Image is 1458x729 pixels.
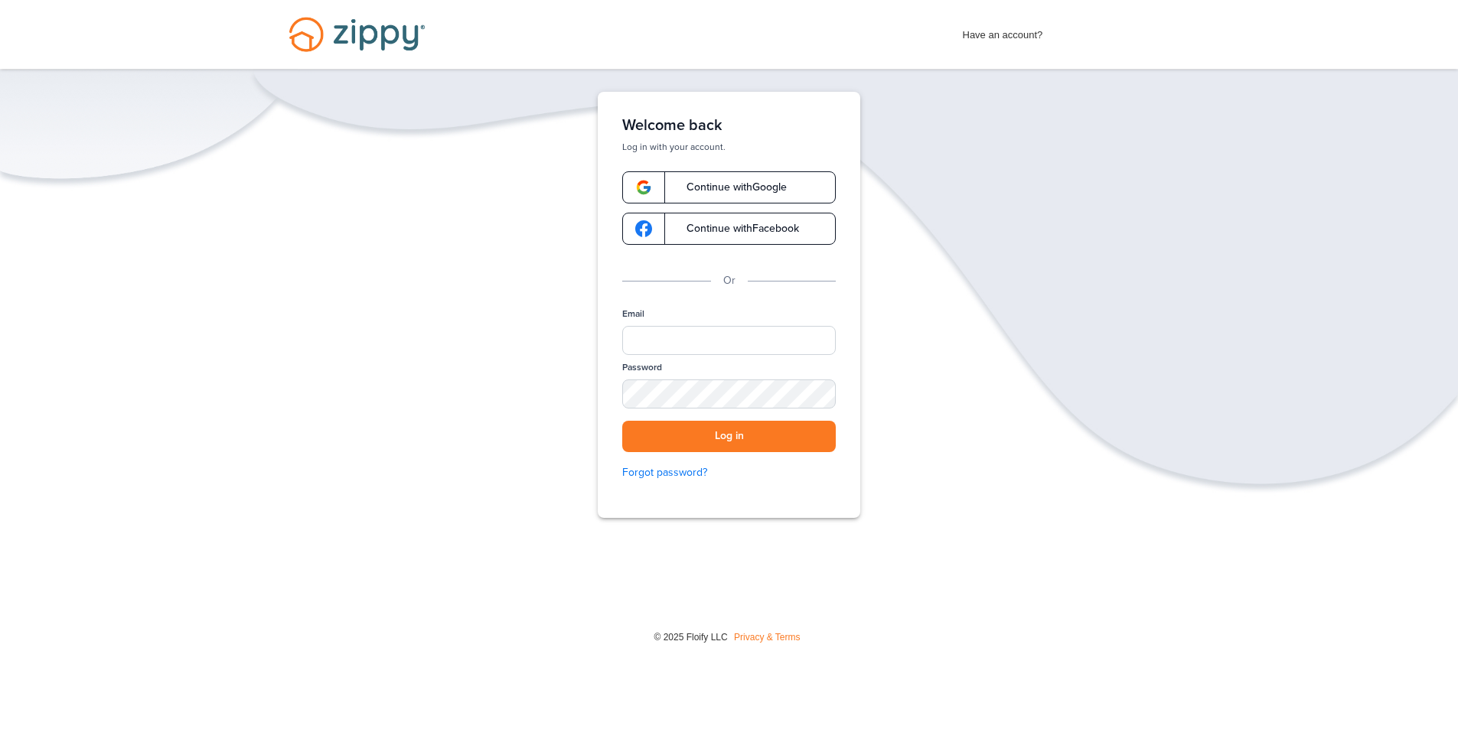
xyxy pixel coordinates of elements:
[622,213,836,245] a: google-logoContinue withFacebook
[622,171,836,203] a: google-logoContinue withGoogle
[963,19,1043,44] span: Have an account?
[635,220,652,237] img: google-logo
[622,464,836,481] a: Forgot password?
[723,272,736,289] p: Or
[654,632,727,643] span: © 2025 Floify LLC
[622,326,836,355] input: Email
[622,379,836,408] input: Password
[622,421,836,452] button: Log in
[622,116,836,135] h1: Welcome back
[734,632,800,643] a: Privacy & Terms
[622,141,836,153] p: Log in with your account.
[635,179,652,196] img: google-logo
[622,308,644,321] label: Email
[671,182,787,193] span: Continue with Google
[622,361,662,374] label: Password
[671,223,799,234] span: Continue with Facebook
